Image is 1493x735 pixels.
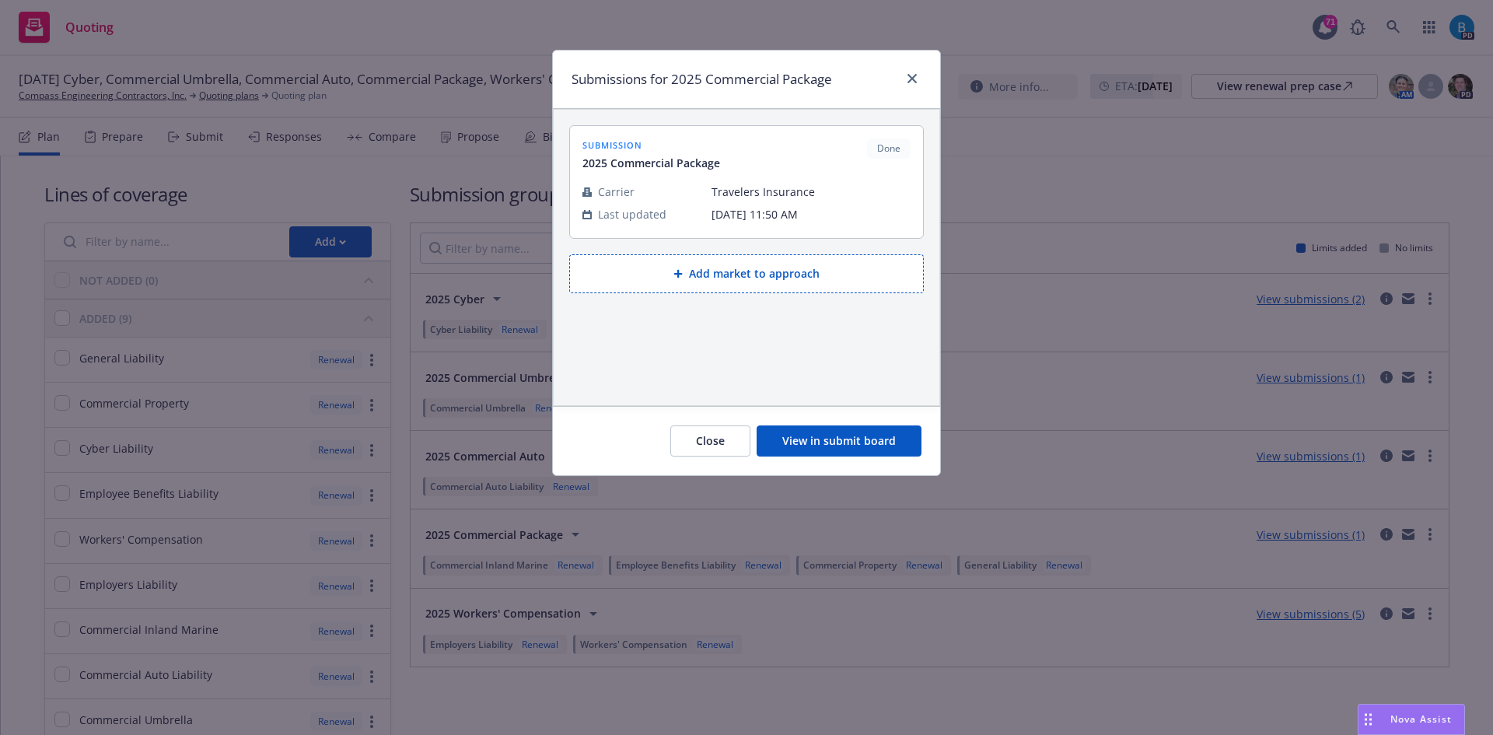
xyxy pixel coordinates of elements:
[598,206,666,222] span: Last updated
[903,69,921,88] a: close
[670,425,750,457] button: Close
[598,184,635,200] span: Carrier
[873,142,904,156] span: Done
[712,206,911,222] span: [DATE] 11:50 AM
[712,184,911,200] span: Travelers Insurance
[757,425,921,457] button: View in submit board
[572,69,832,89] h1: Submissions for 2025 Commercial Package
[1390,712,1452,726] span: Nova Assist
[569,254,924,293] button: Add market to approach
[582,138,720,152] span: submission
[1358,704,1465,735] button: Nova Assist
[1358,705,1378,734] div: Drag to move
[582,155,720,171] span: 2025 Commercial Package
